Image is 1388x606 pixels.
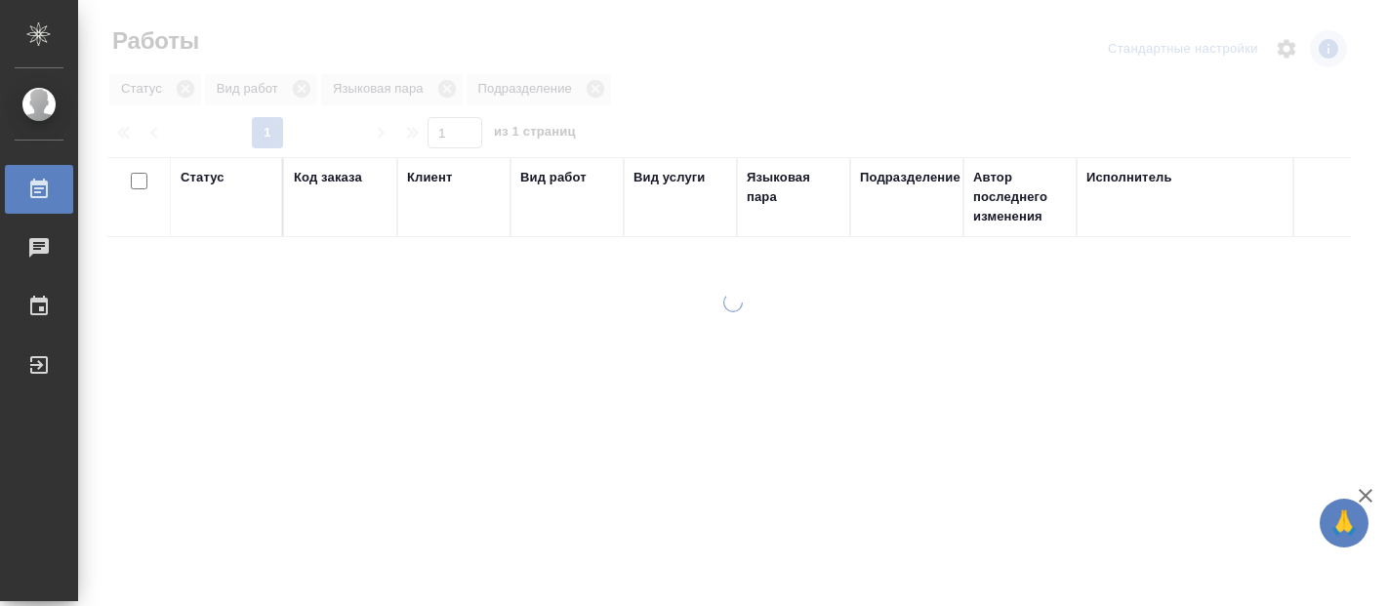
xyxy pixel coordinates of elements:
[973,168,1067,226] div: Автор последнего изменения
[407,168,452,187] div: Клиент
[1320,499,1368,547] button: 🙏
[181,168,225,187] div: Статус
[747,168,840,207] div: Языковая пара
[520,168,587,187] div: Вид работ
[860,168,960,187] div: Подразделение
[1086,168,1172,187] div: Исполнитель
[633,168,706,187] div: Вид услуги
[1327,503,1361,544] span: 🙏
[294,168,362,187] div: Код заказа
